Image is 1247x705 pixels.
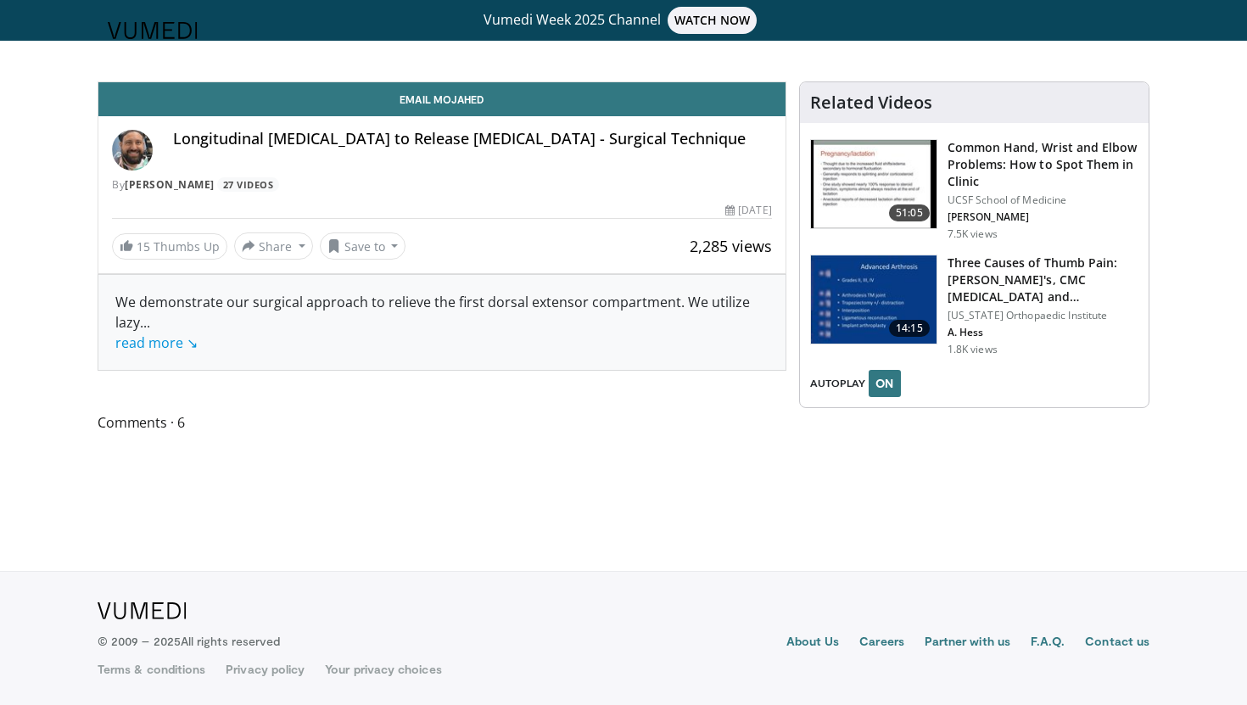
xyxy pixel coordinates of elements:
img: Avatar [112,130,153,171]
button: Save to [320,232,406,260]
span: AUTOPLAY [810,376,865,391]
div: We demonstrate our surgical approach to relieve the first dorsal extensor compartment. We utilize... [115,292,769,353]
span: All rights reserved [181,634,280,648]
p: © 2009 – 2025 [98,633,280,650]
p: Nico Lee [948,210,1138,224]
a: Partner with us [925,633,1010,653]
a: Privacy policy [226,661,305,678]
img: f07c5381-ed0e-4ba3-b020-483178c8db82.150x105_q85_crop-smart_upscale.jpg [811,255,937,344]
a: 51:05 Common Hand, Wrist and Elbow Problems: How to Spot Them in Clinic UCSF School of Medicine [... [810,139,1138,241]
a: [PERSON_NAME] [125,177,215,192]
button: ON [869,370,901,397]
h4: Related Videos [810,92,932,113]
p: [US_STATE] Orthopaedic Institute [948,309,1138,322]
p: UCSF School of Medicine [948,193,1138,207]
h4: Longitudinal [MEDICAL_DATA] to Release [MEDICAL_DATA] - Surgical Technique [173,130,772,148]
span: Comments 6 [98,411,786,434]
a: 27 Videos [217,177,279,192]
p: 1.8K views [948,343,998,356]
img: VuMedi Logo [98,602,187,619]
a: 15 Thumbs Up [112,233,227,260]
a: Your privacy choices [325,661,441,678]
a: Email Mojahed [98,82,786,116]
img: VuMedi Logo [108,22,198,39]
a: read more ↘ [115,333,198,352]
span: 51:05 [889,204,930,221]
a: F.A.Q. [1031,633,1065,653]
a: Careers [859,633,904,653]
div: By [112,177,772,193]
img: 8a80b912-e7da-4adf-b05d-424f1ac09a1c.150x105_q85_crop-smart_upscale.jpg [811,140,937,228]
div: [DATE] [725,203,771,218]
a: About Us [786,633,840,653]
a: Terms & conditions [98,661,205,678]
a: Contact us [1085,633,1149,653]
h3: Three Causes of Thumb Pain: Dequervain's, CMC Arthritis and Gamekeeper's Thumb. What Procedures A... [948,255,1138,305]
span: 2,285 views [690,236,772,256]
h3: Common Hand, Wrist and Elbow Problems: How to Spot Them in Clinic [948,139,1138,190]
span: 15 [137,238,150,255]
p: 7.5K views [948,227,998,241]
p: Alfred Hess [948,326,1138,339]
a: 14:15 Three Causes of Thumb Pain: [PERSON_NAME]'s, CMC [MEDICAL_DATA] and Gamekeep… [US_STATE] Or... [810,255,1138,356]
span: 14:15 [889,320,930,337]
button: Share [234,232,313,260]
